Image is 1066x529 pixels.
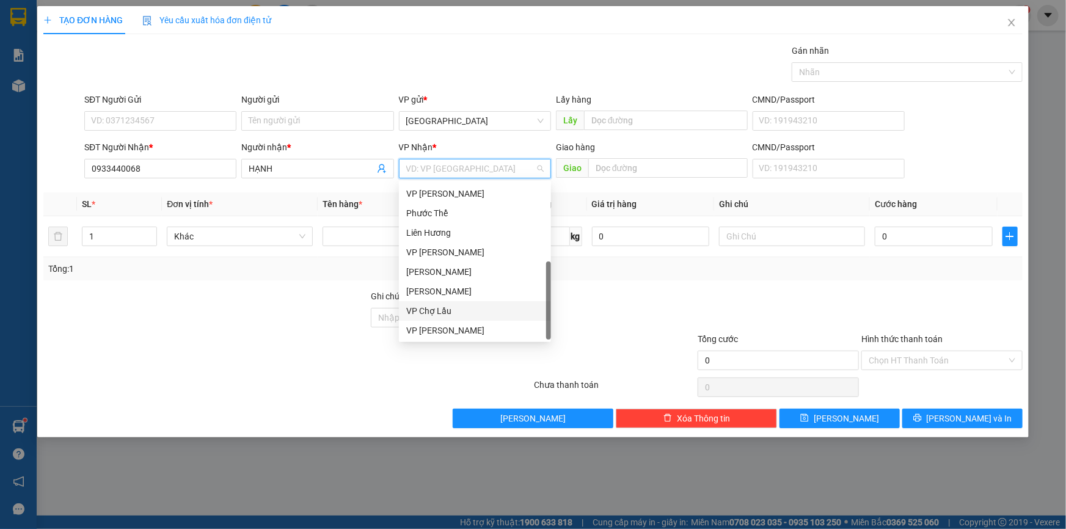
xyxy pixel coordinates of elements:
div: VP [PERSON_NAME] [406,246,544,259]
input: VD: Bàn, Ghế [323,227,469,246]
span: close [1007,18,1017,27]
input: Dọc đường [588,158,748,178]
div: Người nhận [241,140,393,154]
span: save [800,414,809,423]
span: Giá trị hàng [592,199,637,209]
span: [PERSON_NAME] [814,412,879,425]
span: plus [1003,232,1017,241]
input: Dọc đường [584,111,748,130]
div: Phước Thể [399,203,551,223]
div: Phước Thể [406,206,544,220]
div: VP Chí Công [399,321,551,340]
span: [PERSON_NAME] và In [927,412,1012,425]
span: Sài Gòn [406,112,544,130]
span: Khác [174,227,305,246]
span: Xóa Thông tin [677,412,730,425]
input: Ghi chú đơn hàng [371,308,532,327]
span: Tổng cước [698,334,738,344]
label: Ghi chú đơn hàng [371,291,438,301]
button: deleteXóa Thông tin [616,409,777,428]
div: SĐT Người Nhận [84,140,236,154]
span: delete [663,414,672,423]
div: Người gửi [241,93,393,106]
div: Tổng: 1 [48,262,412,275]
button: Close [995,6,1029,40]
button: save[PERSON_NAME] [779,409,900,428]
label: Hình thức thanh toán [861,334,943,344]
div: SĐT Người Gửi [84,93,236,106]
label: Gán nhãn [792,46,829,56]
div: CMND/Passport [753,93,905,106]
th: Ghi chú [714,192,870,216]
span: kg [570,227,582,246]
div: VP Chợ Lầu [399,301,551,321]
div: [PERSON_NAME] [406,285,544,298]
div: VP Phan Rí [399,184,551,203]
div: [PERSON_NAME] [406,265,544,279]
span: Lấy [556,111,584,130]
span: Giao [556,158,588,178]
div: VP [PERSON_NAME] [406,187,544,200]
span: SL [82,199,92,209]
span: user-add [377,164,387,173]
div: VP Phan Thiết [399,243,551,262]
span: TẠO ĐƠN HÀNG [43,15,123,25]
button: delete [48,227,68,246]
div: Chưa thanh toán [533,378,697,399]
div: VP Chợ Lầu [406,304,544,318]
span: VP Nhận [399,142,433,152]
div: CMND/Passport [753,140,905,154]
div: Liên Hương [399,223,551,243]
span: printer [913,414,922,423]
button: plus [1002,227,1018,246]
div: Lương Sơn [399,262,551,282]
img: icon [142,16,152,26]
input: 0 [592,227,710,246]
button: [PERSON_NAME] [453,409,614,428]
span: Đơn vị tính [167,199,213,209]
span: plus [43,16,52,24]
div: VP gửi [399,93,551,106]
div: VP [PERSON_NAME] [406,324,544,337]
span: Giao hàng [556,142,595,152]
div: Liên Hương [406,226,544,239]
span: Yêu cầu xuất hóa đơn điện tử [142,15,271,25]
span: [PERSON_NAME] [500,412,566,425]
span: Tên hàng [323,199,362,209]
div: SARA [399,282,551,301]
span: Lấy hàng [556,95,591,104]
span: Cước hàng [875,199,917,209]
button: printer[PERSON_NAME] và In [902,409,1023,428]
input: Ghi Chú [719,227,865,246]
